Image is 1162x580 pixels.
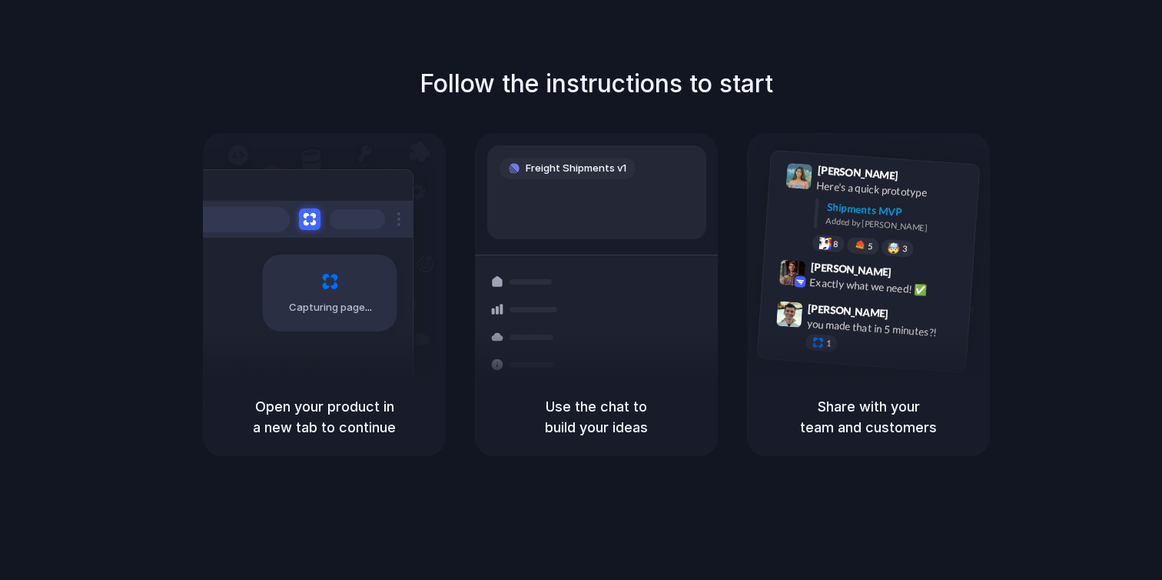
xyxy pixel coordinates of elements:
[888,242,901,254] div: 🤯
[896,266,928,285] span: 9:42 AM
[893,307,925,325] span: 9:47 AM
[806,316,960,342] div: you made that in 5 minutes?!
[826,339,832,348] span: 1
[221,396,427,438] h5: Open your product in a new tab to continue
[816,178,970,204] div: Here's a quick prototype
[809,275,963,301] div: Exactly what we need! ✅
[826,199,968,225] div: Shipments MVP
[808,300,889,322] span: [PERSON_NAME]
[825,215,967,237] div: Added by [PERSON_NAME]
[868,242,873,251] span: 5
[817,162,898,184] span: [PERSON_NAME]
[526,161,626,176] span: Freight Shipments v1
[765,396,971,438] h5: Share with your team and customers
[833,240,838,248] span: 8
[810,258,891,281] span: [PERSON_NAME]
[493,396,699,438] h5: Use the chat to build your ideas
[903,169,935,188] span: 9:41 AM
[420,65,773,102] h1: Follow the instructions to start
[289,300,374,315] span: Capturing page
[902,245,908,253] span: 3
